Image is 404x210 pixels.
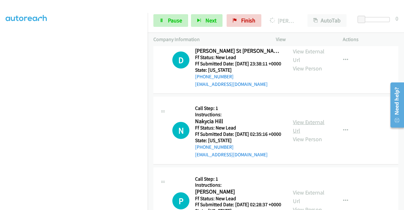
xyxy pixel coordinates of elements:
a: [PHONE_NUMBER] [195,74,234,80]
h2: [PERSON_NAME] [195,188,279,195]
h5: State: [US_STATE] [195,67,281,73]
h5: Instructions: [195,111,281,118]
div: The call is yet to be attempted [172,122,189,139]
h5: Ff Status: New Lead [195,54,281,61]
a: [PHONE_NUMBER] [195,144,234,150]
a: View External Url [293,48,324,63]
h5: Call Step: 1 [195,105,281,111]
a: View External Url [293,118,324,134]
h1: D [172,51,189,69]
a: Pause [153,14,188,27]
button: AutoTab [307,14,347,27]
h5: Ff Status: New Lead [195,195,281,202]
div: Delay between calls (in seconds) [361,17,390,22]
p: Actions [343,36,398,43]
h5: Ff Submitted Date: [DATE] 02:35:16 +0000 [195,131,281,137]
div: The call is yet to be attempted [172,51,189,69]
h2: Nakycia Hill [195,118,279,125]
a: View Person [293,65,322,72]
a: View Person [293,135,322,143]
a: Finish [227,14,261,27]
a: [EMAIL_ADDRESS][DOMAIN_NAME] [195,81,268,87]
p: [PERSON_NAME] [270,16,296,25]
div: The call is yet to be attempted [172,192,189,209]
h2: [PERSON_NAME] St [PERSON_NAME] [195,47,279,55]
p: View [276,36,331,43]
h1: N [172,122,189,139]
h5: Instructions: [195,182,281,188]
h5: Ff Status: New Lead [195,125,281,131]
div: 0 [395,14,398,23]
h5: Call Step: 1 [195,176,281,182]
span: Finish [241,17,255,24]
span: Pause [168,17,182,24]
h5: Ff Submitted Date: [DATE] 02:28:37 +0000 [195,201,281,208]
span: Next [205,17,217,24]
h5: State: [US_STATE] [195,137,281,144]
h1: P [172,192,189,209]
a: View External Url [293,189,324,205]
h5: Ff Submitted Date: [DATE] 23:38:11 +0000 [195,61,281,67]
iframe: Resource Center [386,80,404,130]
p: Company Information [153,36,264,43]
button: Next [191,14,223,27]
a: [EMAIL_ADDRESS][DOMAIN_NAME] [195,152,268,158]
